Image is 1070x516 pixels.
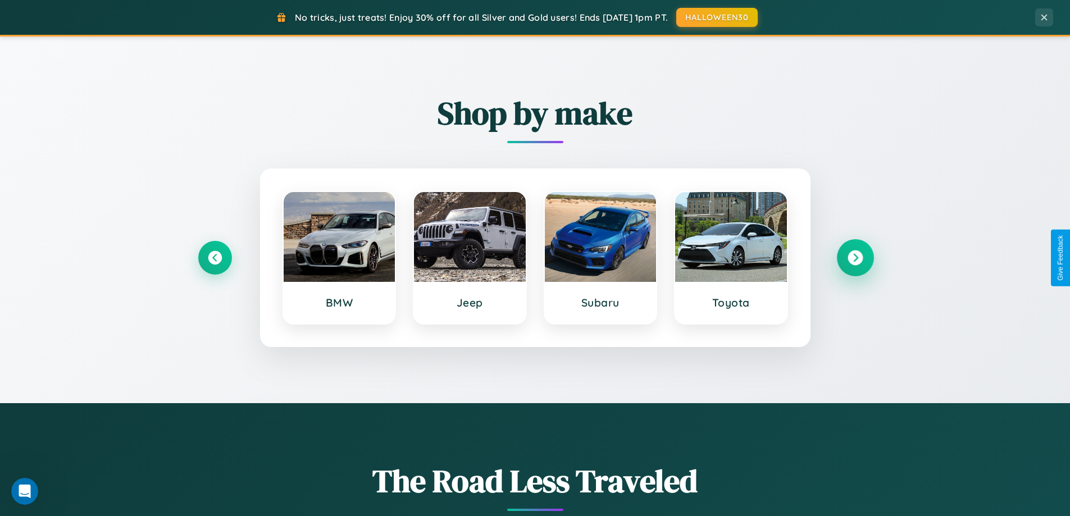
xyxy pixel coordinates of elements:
iframe: Intercom live chat [11,478,38,505]
h1: The Road Less Traveled [198,459,872,503]
h2: Shop by make [198,92,872,135]
h3: BMW [295,296,384,309]
h3: Toyota [686,296,776,309]
button: HALLOWEEN30 [676,8,758,27]
div: Give Feedback [1057,235,1064,281]
span: No tricks, just treats! Enjoy 30% off for all Silver and Gold users! Ends [DATE] 1pm PT. [295,12,668,23]
h3: Jeep [425,296,514,309]
h3: Subaru [556,296,645,309]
